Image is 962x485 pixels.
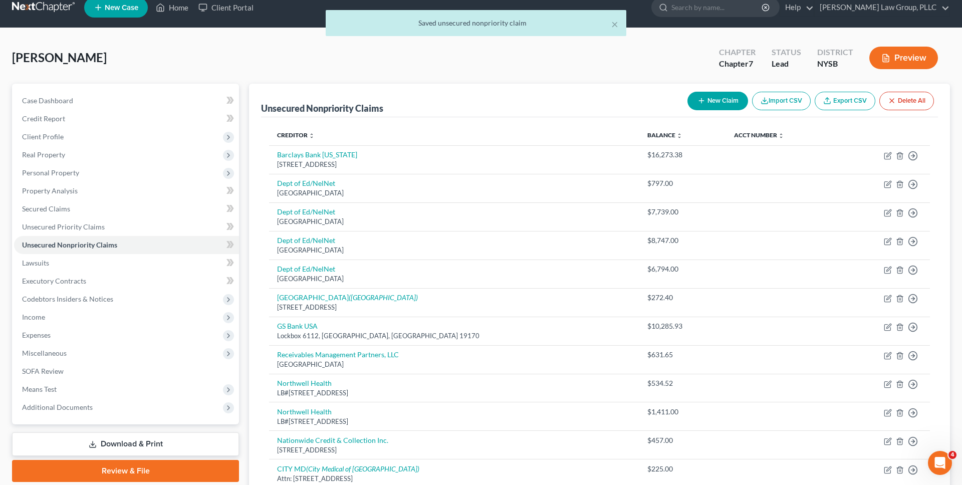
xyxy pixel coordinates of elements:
[817,58,853,70] div: NYSB
[647,293,718,303] div: $272.40
[647,150,718,160] div: $16,273.38
[277,417,631,426] div: LB#[STREET_ADDRESS]
[22,240,117,249] span: Unsecured Nonpriority Claims
[277,188,631,198] div: [GEOGRAPHIC_DATA]
[334,18,618,28] div: Saved unsecured nonpriority claim
[647,407,718,417] div: $1,411.00
[277,236,335,245] a: Dept of Ed/NelNet
[277,246,631,255] div: [GEOGRAPHIC_DATA]
[105,4,138,12] span: New Case
[22,295,113,303] span: Codebtors Insiders & Notices
[676,133,682,139] i: unfold_more
[14,218,239,236] a: Unsecured Priority Claims
[772,58,801,70] div: Lead
[277,179,335,187] a: Dept of Ed/NelNet
[647,350,718,360] div: $631.65
[277,131,315,139] a: Creditor unfold_more
[22,277,86,285] span: Executory Contracts
[14,272,239,290] a: Executory Contracts
[647,435,718,445] div: $457.00
[22,114,65,123] span: Credit Report
[647,131,682,139] a: Balance unfold_more
[869,47,938,69] button: Preview
[277,388,631,398] div: LB#[STREET_ADDRESS]
[277,360,631,369] div: [GEOGRAPHIC_DATA]
[647,207,718,217] div: $7,739.00
[687,92,748,110] button: New Claim
[22,96,73,105] span: Case Dashboard
[14,92,239,110] a: Case Dashboard
[277,331,631,341] div: Lockbox 6112, [GEOGRAPHIC_DATA], [GEOGRAPHIC_DATA] 19170
[277,474,631,483] div: Attn: [STREET_ADDRESS]
[647,464,718,474] div: $225.00
[349,293,418,302] i: ([GEOGRAPHIC_DATA])
[277,274,631,284] div: [GEOGRAPHIC_DATA]
[22,367,64,375] span: SOFA Review
[719,47,756,58] div: Chapter
[22,313,45,321] span: Income
[22,132,64,141] span: Client Profile
[22,150,65,159] span: Real Property
[277,350,399,359] a: Receivables Management Partners, LLC
[22,186,78,195] span: Property Analysis
[277,150,357,159] a: Barclays Bank [US_STATE]
[817,47,853,58] div: District
[12,460,239,482] a: Review & File
[22,403,93,411] span: Additional Documents
[22,331,51,339] span: Expenses
[277,322,318,330] a: GS Bank USA
[928,451,952,475] iframe: Intercom live chat
[261,102,383,114] div: Unsecured Nonpriority Claims
[277,436,388,444] a: Nationwide Credit & Collection Inc.
[647,178,718,188] div: $797.00
[14,236,239,254] a: Unsecured Nonpriority Claims
[22,349,67,357] span: Miscellaneous
[611,18,618,30] button: ×
[734,131,784,139] a: Acct Number unfold_more
[277,445,631,455] div: [STREET_ADDRESS]
[22,222,105,231] span: Unsecured Priority Claims
[948,451,956,459] span: 4
[22,168,79,177] span: Personal Property
[749,59,753,68] span: 7
[277,217,631,226] div: [GEOGRAPHIC_DATA]
[277,407,332,416] a: Northwell Health
[14,200,239,218] a: Secured Claims
[647,235,718,246] div: $8,747.00
[22,259,49,267] span: Lawsuits
[647,264,718,274] div: $6,794.00
[277,207,335,216] a: Dept of Ed/NelNet
[778,133,784,139] i: unfold_more
[12,50,107,65] span: [PERSON_NAME]
[277,160,631,169] div: [STREET_ADDRESS]
[277,379,332,387] a: Northwell Health
[879,92,934,110] button: Delete All
[12,432,239,456] a: Download & Print
[647,378,718,388] div: $534.52
[277,464,419,473] a: CITY MD(City Medical of [GEOGRAPHIC_DATA])
[14,254,239,272] a: Lawsuits
[14,110,239,128] a: Credit Report
[277,293,418,302] a: [GEOGRAPHIC_DATA]([GEOGRAPHIC_DATA])
[277,303,631,312] div: [STREET_ADDRESS]
[306,464,419,473] i: (City Medical of [GEOGRAPHIC_DATA])
[815,92,875,110] a: Export CSV
[22,385,57,393] span: Means Test
[277,265,335,273] a: Dept of Ed/NelNet
[14,362,239,380] a: SOFA Review
[772,47,801,58] div: Status
[309,133,315,139] i: unfold_more
[752,92,811,110] button: Import CSV
[719,58,756,70] div: Chapter
[647,321,718,331] div: $10,285.93
[14,182,239,200] a: Property Analysis
[22,204,70,213] span: Secured Claims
